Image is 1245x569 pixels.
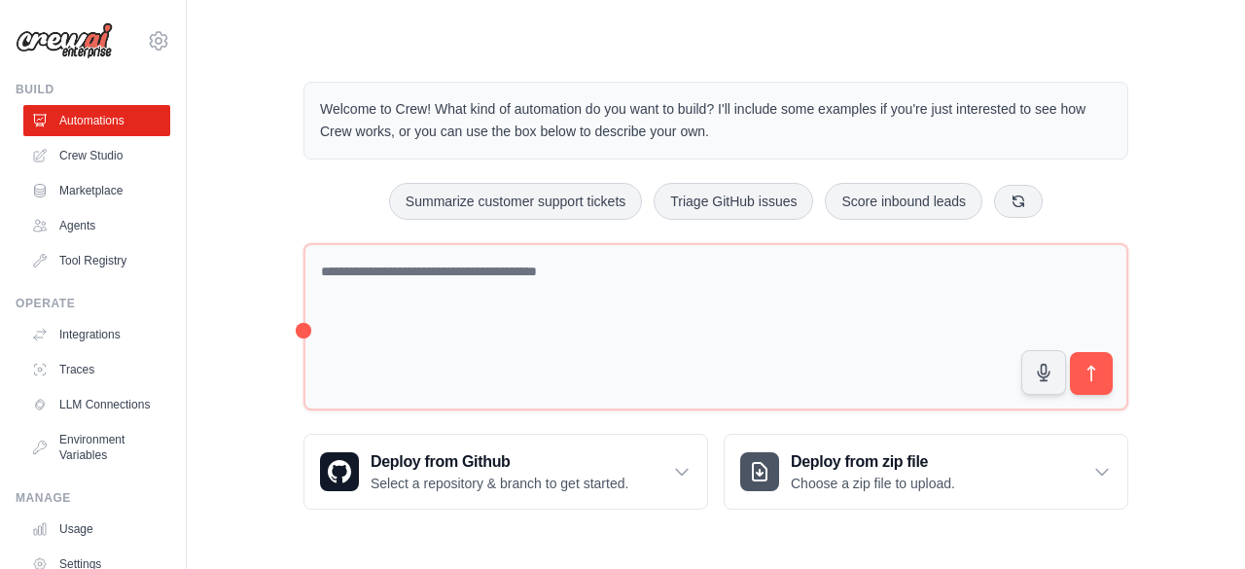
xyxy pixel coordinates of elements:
[16,82,170,97] div: Build
[23,424,170,471] a: Environment Variables
[23,210,170,241] a: Agents
[23,245,170,276] a: Tool Registry
[23,389,170,420] a: LLM Connections
[791,450,955,474] h3: Deploy from zip file
[16,22,113,59] img: Logo
[23,354,170,385] a: Traces
[16,296,170,311] div: Operate
[320,98,1112,143] p: Welcome to Crew! What kind of automation do you want to build? I'll include some examples if you'...
[23,105,170,136] a: Automations
[1148,476,1245,569] iframe: Chat Widget
[23,319,170,350] a: Integrations
[371,450,628,474] h3: Deploy from Github
[23,514,170,545] a: Usage
[23,175,170,206] a: Marketplace
[791,474,955,493] p: Choose a zip file to upload.
[825,183,982,220] button: Score inbound leads
[654,183,813,220] button: Triage GitHub issues
[16,490,170,506] div: Manage
[23,140,170,171] a: Crew Studio
[371,474,628,493] p: Select a repository & branch to get started.
[389,183,642,220] button: Summarize customer support tickets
